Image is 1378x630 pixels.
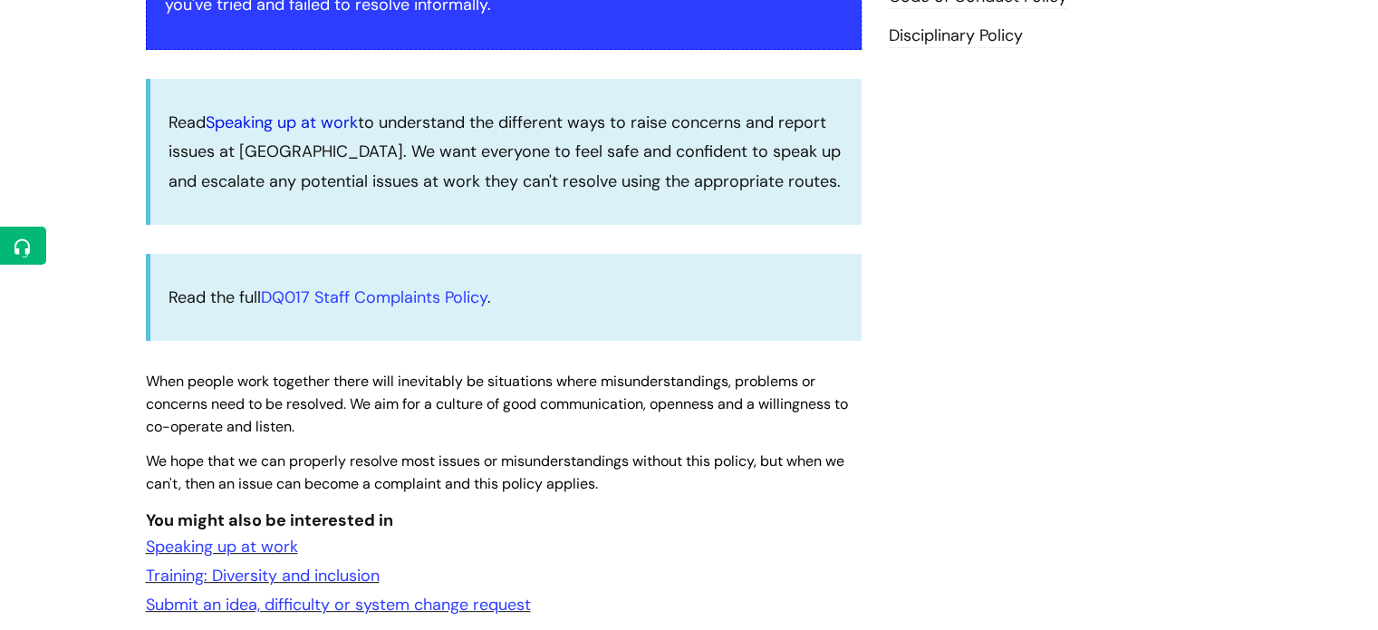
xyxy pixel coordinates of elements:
p: Read the full . [169,283,843,312]
a: Speaking up at work [146,536,298,557]
a: Speaking up at work [206,111,358,133]
a: Submit an idea, difficulty or system change request [146,594,531,615]
span: We hope that we can properly resolve most issues or misunderstandings without this policy, but wh... [146,451,844,493]
a: Training: Diversity and inclusion [146,565,380,586]
span: You might also be interested in [146,509,393,531]
span: When people work together there will inevitably be situations where misunderstandings, problems o... [146,372,848,436]
p: Read to understand the different ways to raise concerns and report issues at [GEOGRAPHIC_DATA]. W... [169,108,843,196]
a: DQ017 Staff Complaints Policy [261,286,487,308]
a: Disciplinary Policy [889,24,1023,48]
